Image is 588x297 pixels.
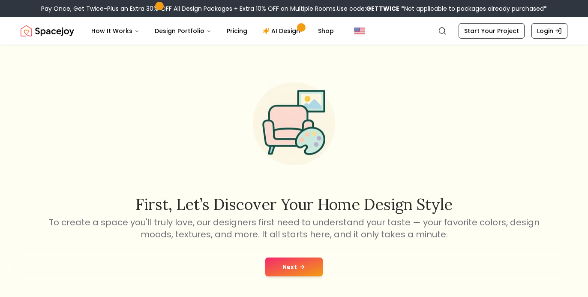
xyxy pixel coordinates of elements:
[148,22,218,39] button: Design Portfolio
[41,4,547,13] div: Pay Once, Get Twice-Plus an Extra 30% OFF All Design Packages + Extra 10% OFF on Multiple Rooms.
[47,216,541,240] p: To create a space you'll truly love, our designers first need to understand your taste — your fav...
[84,22,146,39] button: How It Works
[21,22,74,39] img: Spacejoy Logo
[84,22,341,39] nav: Main
[311,22,341,39] a: Shop
[337,4,399,13] span: Use code:
[265,258,323,276] button: Next
[256,22,309,39] a: AI Design
[366,4,399,13] b: GETTWICE
[459,23,525,39] a: Start Your Project
[220,22,254,39] a: Pricing
[21,22,74,39] a: Spacejoy
[354,26,365,36] img: United States
[399,4,547,13] span: *Not applicable to packages already purchased*
[47,196,541,213] h2: First, let’s discover your home design style
[21,17,567,45] nav: Global
[239,69,349,179] img: Start Style Quiz Illustration
[531,23,567,39] a: Login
